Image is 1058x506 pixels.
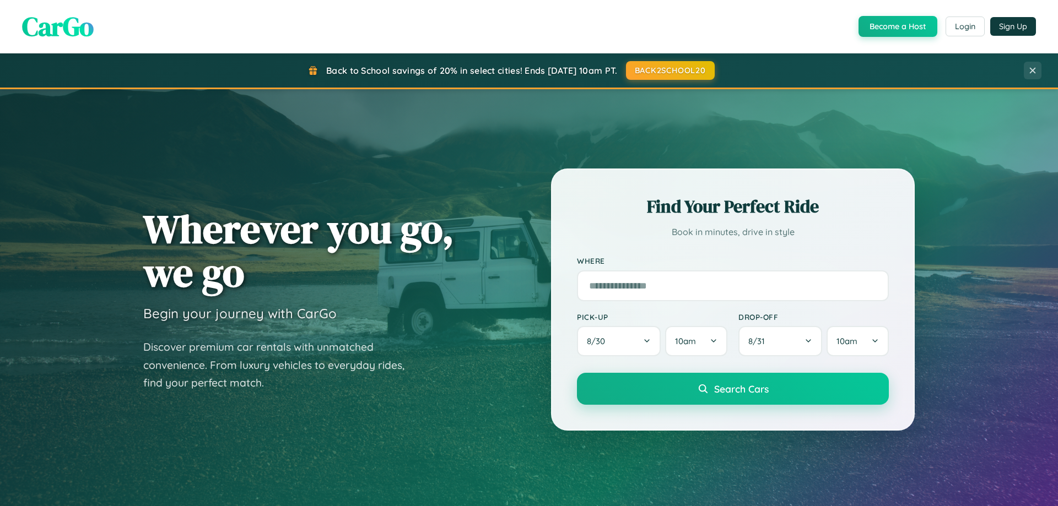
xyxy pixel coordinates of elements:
h2: Find Your Perfect Ride [577,194,889,219]
span: 8 / 31 [748,336,770,346]
span: 10am [675,336,696,346]
span: 10am [836,336,857,346]
p: Book in minutes, drive in style [577,224,889,240]
button: Sign Up [990,17,1036,36]
label: Drop-off [738,312,889,322]
label: Where [577,257,889,266]
button: Login [946,17,985,36]
button: 8/30 [577,326,661,356]
h3: Begin your journey with CarGo [143,305,337,322]
button: 10am [827,326,889,356]
label: Pick-up [577,312,727,322]
button: 10am [665,326,727,356]
span: Back to School savings of 20% in select cities! Ends [DATE] 10am PT. [326,65,617,76]
span: 8 / 30 [587,336,611,346]
button: Search Cars [577,373,889,405]
button: BACK2SCHOOL20 [626,61,715,80]
span: Search Cars [714,383,769,395]
button: Become a Host [859,16,937,37]
h1: Wherever you go, we go [143,207,454,294]
p: Discover premium car rentals with unmatched convenience. From luxury vehicles to everyday rides, ... [143,338,419,392]
button: 8/31 [738,326,822,356]
span: CarGo [22,8,94,45]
